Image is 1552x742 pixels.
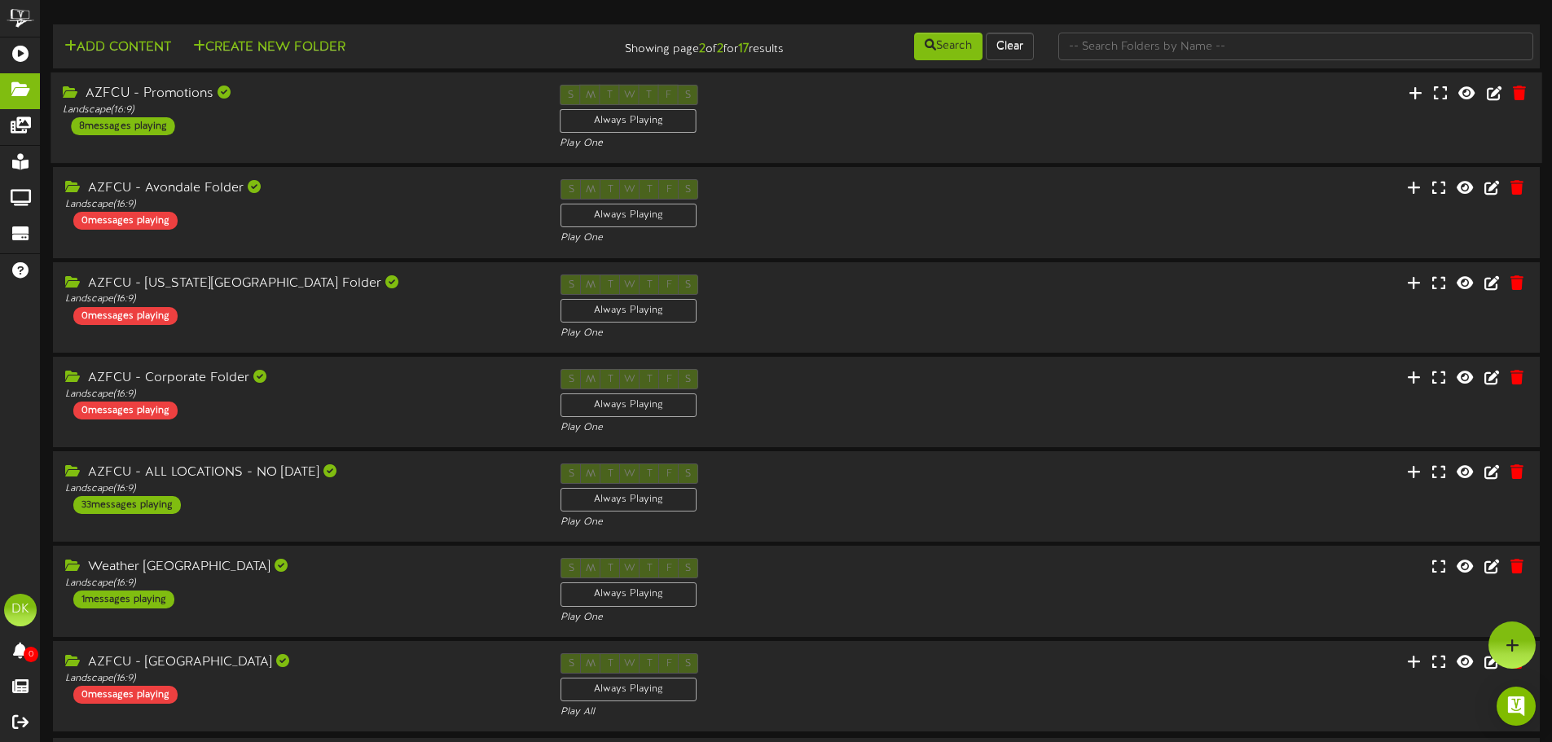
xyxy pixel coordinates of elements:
div: Weather [GEOGRAPHIC_DATA] [65,558,536,577]
strong: 17 [738,42,749,56]
div: Landscape ( 16:9 ) [65,577,536,591]
div: Always Playing [561,488,697,511]
button: Search [914,33,983,60]
div: Always Playing [560,109,697,133]
div: Play One [561,611,1031,625]
div: Play One [561,421,1031,435]
button: Create New Folder [188,37,350,58]
div: 0 messages playing [73,307,178,325]
div: Play All [561,705,1031,719]
div: Always Playing [561,204,697,227]
div: Landscape ( 16:9 ) [65,388,536,402]
div: Landscape ( 16:9 ) [65,198,536,212]
div: DK [4,594,37,626]
div: Play One [560,137,1032,151]
div: Landscape ( 16:9 ) [65,672,536,686]
div: AZFCU - ALL LOCATIONS - NO [DATE] [65,463,536,482]
div: Play One [561,516,1031,529]
div: Showing page of for results [547,31,796,59]
div: Always Playing [561,299,697,323]
div: 8 messages playing [71,117,174,135]
div: 0 messages playing [73,686,178,704]
div: AZFCU - [US_STATE][GEOGRAPHIC_DATA] Folder [65,274,536,293]
div: Play One [561,231,1031,245]
div: Always Playing [561,393,697,417]
div: Landscape ( 16:9 ) [63,103,535,117]
button: Add Content [59,37,176,58]
div: 0 messages playing [73,212,178,230]
div: AZFCU - Promotions [63,85,535,103]
div: Always Playing [561,582,697,606]
div: Play One [561,327,1031,340]
div: 0 messages playing [73,402,178,419]
div: AZFCU - Avondale Folder [65,179,536,198]
div: 33 messages playing [73,496,181,514]
div: AZFCU - Corporate Folder [65,369,536,388]
strong: 2 [699,42,706,56]
strong: 2 [717,42,723,56]
button: Clear [986,33,1034,60]
input: -- Search Folders by Name -- [1058,33,1533,60]
span: 0 [24,647,38,662]
div: Always Playing [561,678,697,701]
div: Open Intercom Messenger [1497,687,1536,726]
div: Landscape ( 16:9 ) [65,292,536,306]
div: AZFCU - [GEOGRAPHIC_DATA] [65,653,536,672]
div: Landscape ( 16:9 ) [65,482,536,496]
div: 1 messages playing [73,591,174,608]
